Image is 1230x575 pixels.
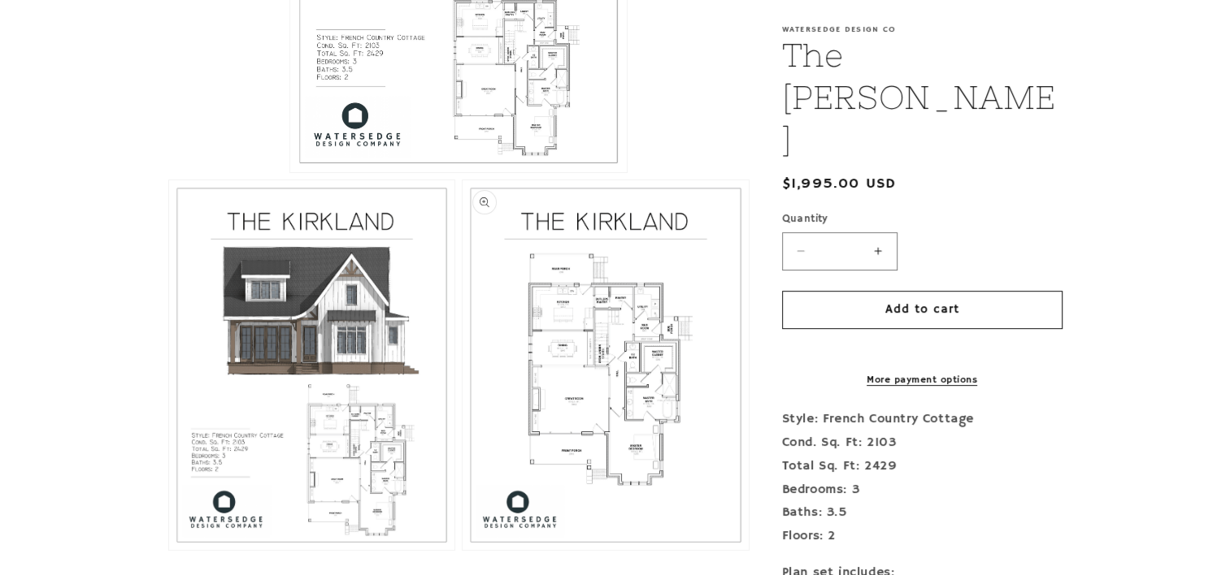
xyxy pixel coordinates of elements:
[782,173,897,195] span: $1,995.00 USD
[782,24,1063,34] p: Watersedge Design Co
[782,211,1063,227] label: Quantity
[782,291,1063,329] button: Add to cart
[782,373,1063,387] a: More payment options
[782,408,1063,548] p: Style: French Country Cottage Cond. Sq. Ft: 2103 Total Sq. Ft: 2429 Bedrooms: 3 Baths: 3.5 Floors: 2
[782,34,1063,161] h1: The [PERSON_NAME]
